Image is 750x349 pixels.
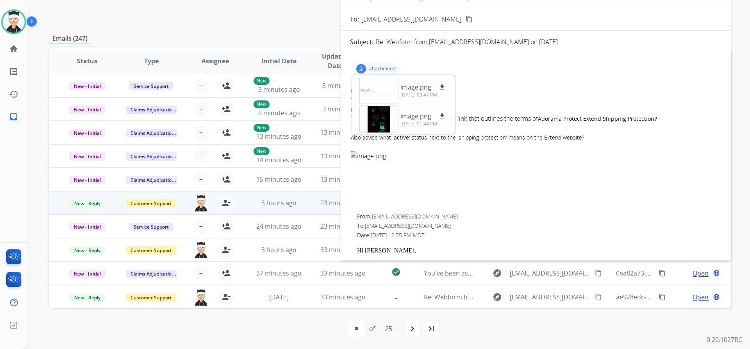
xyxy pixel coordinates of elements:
mat-icon: download [439,84,446,91]
mat-icon: download [439,113,446,120]
mat-icon: person_add [221,175,231,184]
p: image.png [400,111,431,121]
p: To: [350,14,359,24]
span: Claims Adjudication [126,270,179,278]
mat-icon: person_remove [221,292,231,302]
mat-icon: person_add [221,151,231,161]
mat-icon: content_copy [466,16,473,23]
mat-icon: history [9,89,18,99]
b: active [394,134,409,141]
span: + [199,175,203,184]
mat-icon: person_add [221,104,231,114]
span: 13 minutes ago [320,128,366,137]
p: Hi [PERSON_NAME], [357,247,721,254]
div: To: [351,97,721,104]
span: ae928edc-24f3-4fb5-9f42-cdc60308e0f3 [616,293,730,301]
span: New - Initial [69,223,105,231]
span: 13 minutes ago [320,175,366,184]
span: 3 minutes ago [258,85,300,94]
mat-icon: content_copy [595,294,602,301]
mat-icon: person_add [221,268,231,278]
mat-icon: content_copy [595,270,602,277]
span: New - Initial [69,270,105,278]
mat-icon: content_copy [659,270,666,277]
span: Updated Date [318,52,353,70]
span: Service Support [129,223,173,231]
span: 13 minutes ago [320,152,366,160]
mat-icon: check_circle [391,267,401,277]
span: Customer Support [126,199,177,208]
span: Open [693,292,709,302]
b: Adorama Protect Extend Shipping Protection [538,115,654,122]
div: From: [351,87,721,95]
span: [EMAIL_ADDRESS][DOMAIN_NAME] [361,14,461,24]
span: Customer Support [126,294,177,302]
span: New - Initial [69,129,105,137]
span: 33 minutes ago [320,293,366,301]
div: To: [357,222,721,230]
div: From: [357,213,721,220]
span: Initial Date [261,56,296,66]
div: 25 [379,321,398,336]
mat-icon: person_add [221,128,231,137]
span: 3 minutes ago [322,81,364,90]
button: + [193,265,209,281]
div: 2 [356,64,366,73]
div: Thanks, could you please send me the link that outlines the terms of [351,114,721,193]
button: + [193,78,209,93]
p: New [254,147,270,155]
img: agent-avatar [193,195,209,211]
span: Also advise what ' ' status next to the 'shipping protection' means on the Extend website? [351,134,584,141]
p: attachments [369,66,396,72]
span: 3 minutes ago [322,105,364,113]
p: image.png [400,82,431,92]
button: + [193,172,209,187]
button: + [193,101,209,117]
span: New - Initial [69,176,105,184]
p: [DATE] 03:47 PM [400,92,447,98]
p: Subject: [350,37,373,47]
span: [EMAIL_ADDRESS][DOMAIN_NAME] [510,292,590,302]
mat-icon: last_page [427,324,436,333]
mat-icon: person_add [221,222,231,231]
p: 0.20.1027RC [707,335,742,344]
span: + [199,222,203,231]
span: 37 minutes ago [256,269,302,277]
mat-icon: content_copy [659,294,666,301]
span: Type [144,56,159,66]
mat-icon: explore [493,292,502,302]
span: 6 minutes ago [258,109,300,117]
span: [EMAIL_ADDRESS][DOMAIN_NAME] [365,222,451,229]
span: Service Support [129,82,173,90]
span: [EMAIL_ADDRESS][DOMAIN_NAME] [510,268,590,278]
mat-icon: person_add [221,81,231,90]
p: New [254,124,270,132]
span: New - Reply [70,199,105,208]
span: Re: Webform from [EMAIL_ADDRESS][DOMAIN_NAME] on [DATE] [424,293,611,301]
span: 15 minutes ago [256,175,302,184]
img: image.png [351,151,535,184]
p: [DATE] 01:44 PM [400,121,447,127]
span: Open [693,268,709,278]
span: + [199,104,203,114]
span: ? [538,116,657,122]
mat-icon: - [391,291,401,301]
span: 24 minutes ago [256,222,302,231]
mat-icon: language [713,294,720,301]
mat-icon: home [9,44,18,54]
span: 13 minutes ago [256,132,302,141]
p: Re: Webform from [EMAIL_ADDRESS][DOMAIN_NAME] on [DATE] [376,37,558,47]
span: Claims Adjudication [126,129,179,137]
mat-icon: navigate_next [408,324,417,333]
span: 14 minutes ago [256,156,302,164]
span: Assignee [202,56,229,66]
mat-icon: inbox [9,112,18,122]
img: agent-avatar [193,242,209,258]
mat-icon: person_remove [221,198,231,208]
button: + [193,125,209,140]
span: 0ea82a73-35f8-495b-9eee-fa38a30d4985 [616,269,734,277]
span: You've been assigned a new service order: 63d2b541-d200-412b-9f76-4bc2a9a1143d [424,269,671,277]
span: Claims Adjudication [126,176,179,184]
mat-icon: language [713,270,720,277]
span: + [199,151,203,161]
